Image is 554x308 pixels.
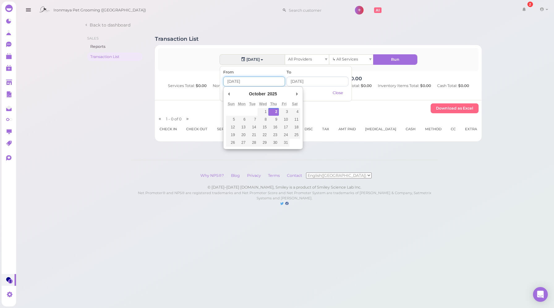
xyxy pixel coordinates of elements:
[258,108,268,116] button: 1
[247,123,258,131] button: 14
[258,139,268,147] button: 29
[317,122,334,136] th: Tax
[84,22,130,28] a: Back to dashboard
[226,139,237,147] button: 26
[223,69,234,75] label: From
[87,36,143,41] li: Sales
[247,139,258,147] button: 28
[258,123,268,131] button: 15
[258,131,268,139] button: 22
[247,116,258,123] button: 7
[87,42,143,51] a: Reports
[138,191,431,201] small: Net Promoter® and NPS® are registered trademarks and Net Promoter Score and Net Promoter System a...
[279,131,289,139] button: 24
[226,131,237,139] button: 19
[268,108,279,116] button: 2
[247,131,258,139] button: 21
[289,108,300,116] button: 4
[179,117,181,121] span: 0
[226,116,237,123] button: 5
[270,102,277,106] abbr: Thursday
[155,76,482,81] h4: Money Earned(include tips): $0.00
[327,88,348,98] div: Close
[244,173,264,178] a: Privacy
[258,116,268,123] button: 8
[165,83,210,89] div: Services Total:
[279,108,289,116] button: 3
[155,122,181,136] th: Check in
[155,36,198,42] h1: Transaction List
[533,287,548,302] div: Open Intercom Messenger
[460,122,482,136] th: Extra
[268,123,279,131] button: 16
[168,117,170,121] span: -
[223,77,285,86] input: Use the arrow keys to pick a date
[237,139,247,147] button: 27
[248,89,266,98] div: October
[332,57,358,61] span: ↳ All Services
[174,117,178,121] span: of
[287,69,291,75] label: To
[361,83,372,88] b: $0.00
[458,83,469,88] b: $0.00
[210,83,283,89] div: None-Balance Services Total:
[527,2,533,7] div: 2
[268,131,279,139] button: 23
[287,5,347,15] input: Search customer
[279,139,289,147] button: 31
[237,123,247,131] button: 13
[279,123,289,131] button: 17
[401,122,420,136] th: Cash
[284,173,306,178] a: Contact
[265,173,283,178] a: Terms
[289,123,300,131] button: 18
[294,89,300,98] button: Next Month
[249,102,255,106] abbr: Tuesday
[197,173,227,178] a: Why NPS®?
[375,83,434,89] div: Inventory Items Total:
[212,122,239,136] th: Services
[87,52,143,61] a: Transaction List
[237,131,247,139] button: 20
[228,173,243,178] a: Blog
[220,55,285,65] button: [DATE]
[431,103,479,113] button: Download as Excel
[360,122,401,136] th: [MEDICAL_DATA]
[237,116,247,123] button: 6
[53,2,146,19] span: Ironmaya Pet Grooming ([GEOGRAPHIC_DATA])
[446,122,460,136] th: CC
[334,122,360,136] th: Amt Paid
[266,89,278,98] div: 2025
[226,123,237,131] button: 12
[181,122,212,136] th: Check out
[131,185,438,190] div: © [DATE]–[DATE] [DOMAIN_NAME], Smiley is a product of Smiley Science Lab Inc.
[268,139,279,147] button: 30
[196,83,207,88] b: $0.00
[289,116,300,123] button: 11
[238,102,246,106] abbr: Monday
[292,102,298,106] abbr: Saturday
[279,116,289,123] button: 10
[228,102,235,106] abbr: Sunday
[259,102,267,106] abbr: Wednesday
[268,116,279,123] button: 9
[434,83,472,89] div: Cash Total:
[420,122,446,136] th: Method
[166,117,168,121] span: 1
[226,89,232,98] button: Previous Month
[300,122,317,136] th: Disc
[288,57,312,61] span: All Providers
[171,117,174,121] span: 0
[282,102,287,106] abbr: Friday
[373,55,417,65] button: Run
[289,131,300,139] button: 25
[420,83,431,88] b: $0.00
